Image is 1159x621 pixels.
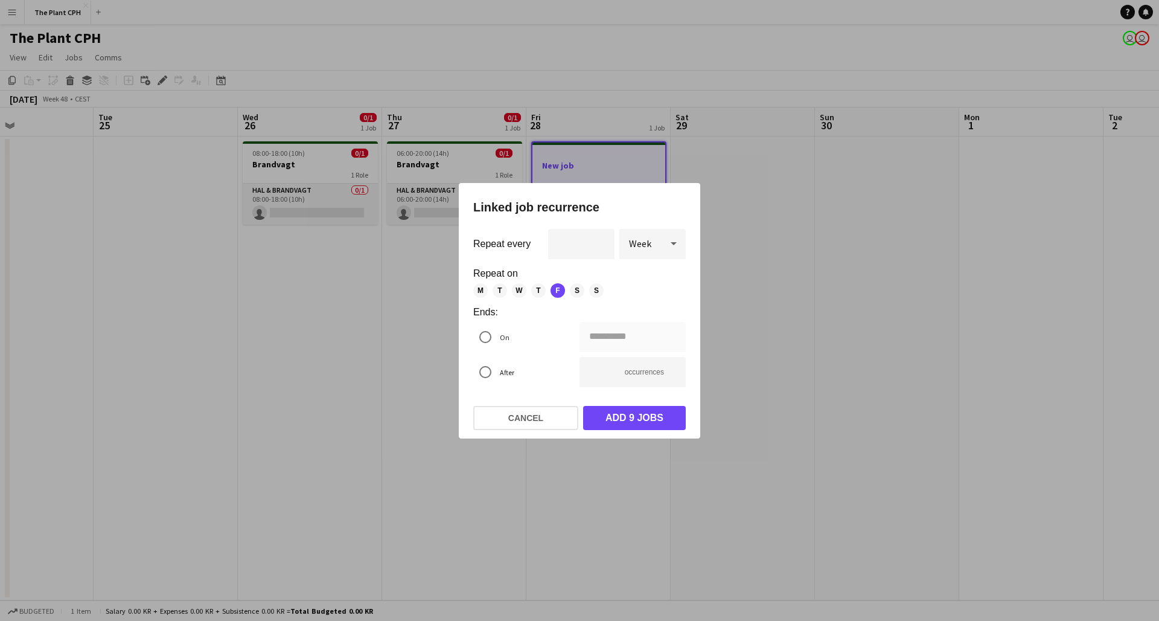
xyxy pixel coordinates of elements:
[589,283,604,298] span: S
[473,239,531,249] label: Repeat every
[473,283,488,298] span: M
[551,283,565,298] span: F
[473,198,686,217] h1: Linked job recurrence
[531,283,546,298] span: T
[629,237,651,249] span: Week
[473,269,686,278] label: Repeat on
[493,283,507,298] span: T
[570,283,584,298] span: S
[512,283,526,298] span: W
[497,327,509,346] label: On
[473,307,686,317] label: Ends:
[583,406,686,430] button: Add 9 jobs
[473,406,578,430] button: Cancel
[497,362,514,381] label: After
[473,283,686,298] mat-chip-listbox: Repeat weekly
